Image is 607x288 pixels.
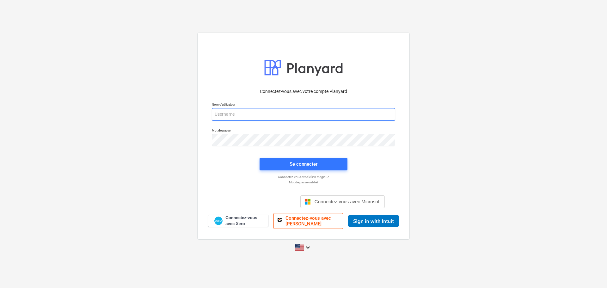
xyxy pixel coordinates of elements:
[208,215,268,227] a: Connectez-vous avec Xero
[304,244,312,251] font: keyboard_arrow_down
[214,217,223,225] img: Logo Xero
[278,175,329,179] font: Connectez-vous avec le lien magique
[285,215,331,227] font: Connectez-vous avec [PERSON_NAME]
[225,215,257,226] font: Connectez-vous avec Xero
[212,103,235,106] font: Nom d'utilisateur
[304,199,311,205] img: Logo Microsoft
[219,195,298,209] iframe: Bouton Se connecter avec Google
[209,175,398,179] a: Connectez-vous avec le lien magique
[260,89,347,94] font: Connectez-vous avec votre compte Planyard
[290,161,317,167] font: Se connecter
[212,108,395,121] input: Username
[260,158,347,170] button: Se connecter
[209,180,398,184] a: Mot de passe oublié?
[315,199,381,204] font: Connectez-vous avec Microsoft
[212,129,230,132] font: Mot de passe
[273,213,343,229] a: Connectez-vous avec [PERSON_NAME]
[289,181,318,184] font: Mot de passe oublié?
